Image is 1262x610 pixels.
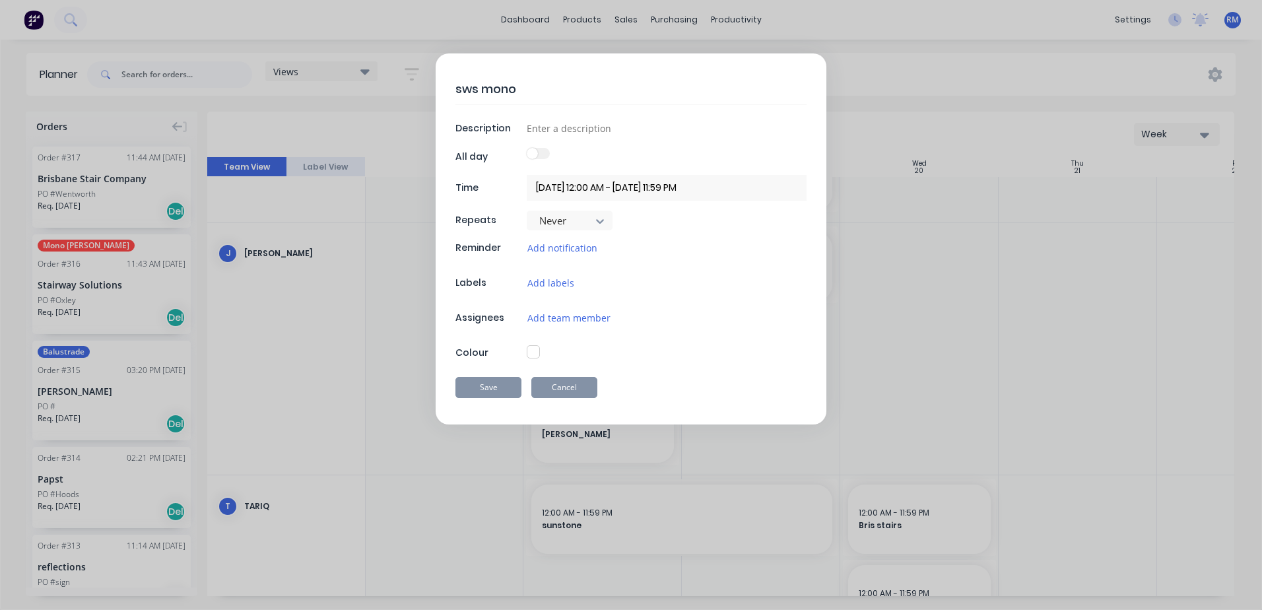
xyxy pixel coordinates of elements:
[455,377,521,398] button: Save
[455,181,523,195] div: Time
[455,213,523,227] div: Repeats
[455,121,523,135] div: Description
[455,276,523,290] div: Labels
[527,310,611,325] button: Add team member
[455,311,523,325] div: Assignees
[527,275,575,290] button: Add labels
[527,240,598,255] button: Add notification
[531,377,597,398] button: Cancel
[527,118,807,138] input: Enter a description
[455,150,523,164] div: All day
[455,241,523,255] div: Reminder
[455,73,807,104] textarea: sws mono
[455,346,523,360] div: Colour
